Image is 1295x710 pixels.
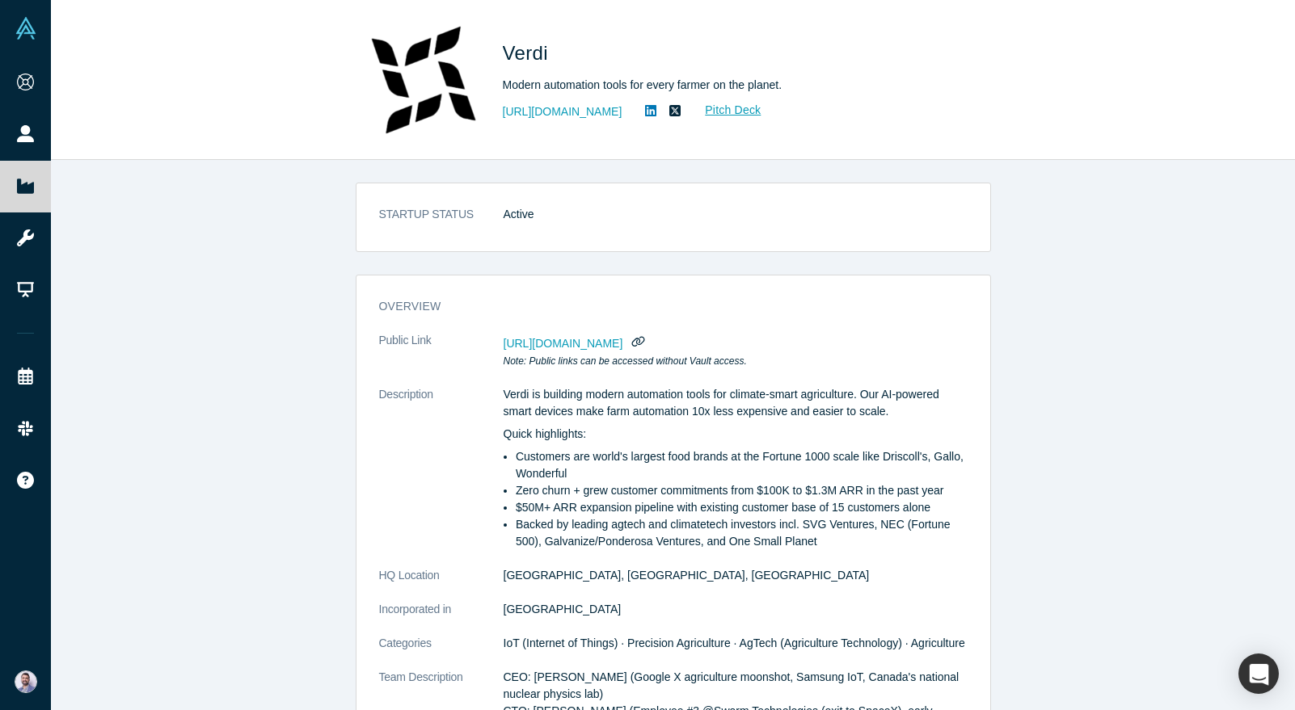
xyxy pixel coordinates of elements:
p: Verdi is building modern automation tools for climate-smart agriculture. Our AI-powered smart dev... [504,386,968,420]
div: Modern automation tools for every farmer on the planet. [503,77,955,94]
li: Zero churn + grew customer commitments from $100K to $1.3M ARR in the past year [516,482,968,499]
span: Public Link [379,332,432,349]
p: Quick highlights: [504,426,968,443]
li: Customers are world's largest food brands at the Fortune 1000 scale like Driscoll's, Gallo, Wonde... [516,448,968,482]
dt: HQ Location [379,567,504,601]
img: Alchemist Vault Logo [15,17,37,40]
img: Verdi's Logo [367,23,480,137]
dt: Incorporated in [379,601,504,635]
li: $50M+ ARR expansion pipeline with existing customer base of 15 customers alone [516,499,968,516]
span: [URL][DOMAIN_NAME] [504,337,623,350]
dt: Categories [379,635,504,669]
dd: [GEOGRAPHIC_DATA] [504,601,968,618]
em: Note: Public links can be accessed without Vault access. [504,355,747,367]
h3: overview [379,298,945,315]
img: Sam Jadali's Account [15,670,37,693]
span: Verdi [503,42,555,64]
dd: [GEOGRAPHIC_DATA], [GEOGRAPHIC_DATA], [GEOGRAPHIC_DATA] [504,567,968,584]
dt: Description [379,386,504,567]
span: IoT (Internet of Things) · Precision Agriculture · AgTech (Agriculture Technology) · Agriculture [504,636,965,649]
a: [URL][DOMAIN_NAME] [503,103,622,120]
dt: STARTUP STATUS [379,206,504,240]
li: Backed by leading agtech and climatetech investors incl. SVG Ventures, NEC (Fortune 500), Galvani... [516,516,968,550]
dd: Active [504,206,968,223]
a: Pitch Deck [687,101,761,120]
